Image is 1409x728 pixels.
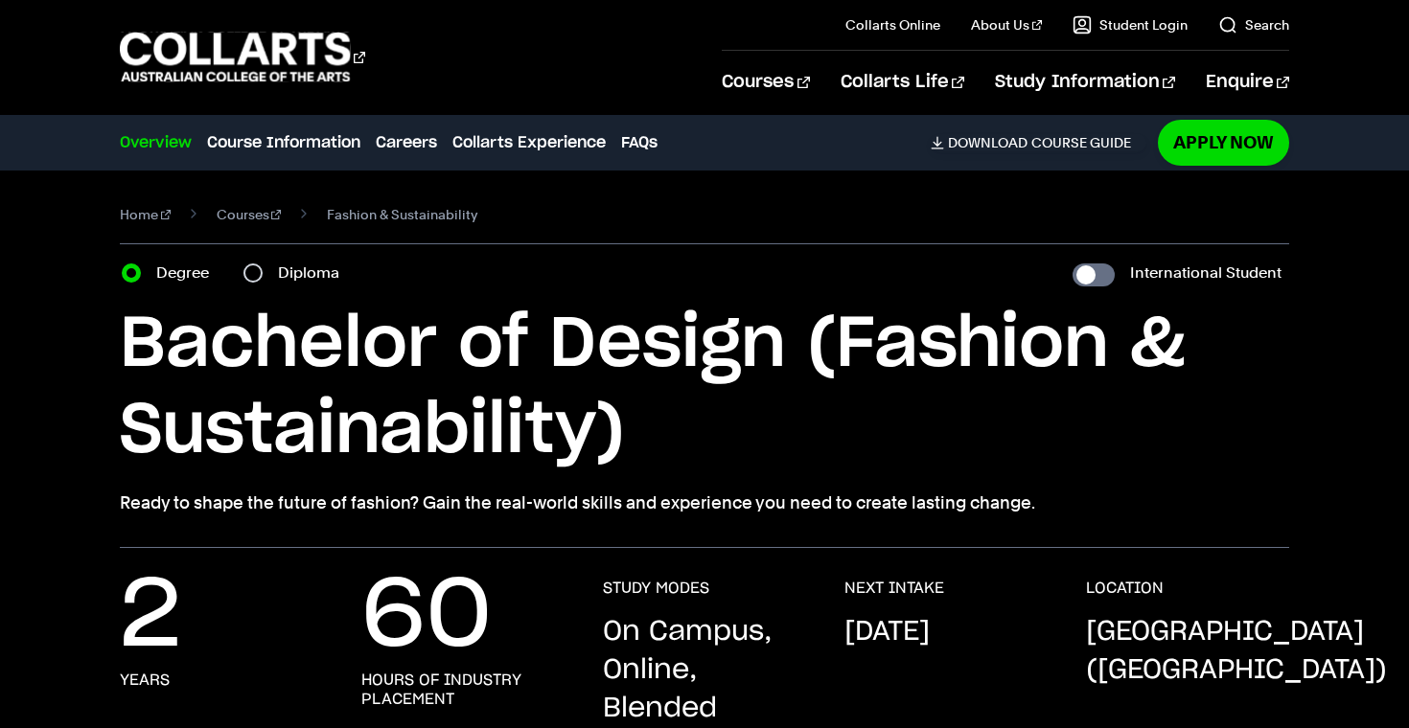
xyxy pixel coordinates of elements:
[376,131,437,154] a: Careers
[948,134,1028,151] span: Download
[120,489,1289,516] p: Ready to shape the future of fashion? Gain the real-world skills and experience you need to creat...
[217,201,282,228] a: Courses
[844,613,930,651] p: [DATE]
[120,131,192,154] a: Overview
[361,671,565,709] h3: hours of industry placement
[1206,51,1289,114] a: Enquire
[1218,15,1289,34] a: Search
[603,579,709,598] h3: STUDY MODES
[844,579,944,598] h3: NEXT INTAKE
[1158,120,1289,165] a: Apply Now
[1073,15,1188,34] a: Student Login
[1086,579,1164,598] h3: LOCATION
[120,201,171,228] a: Home
[1086,613,1387,690] p: [GEOGRAPHIC_DATA] ([GEOGRAPHIC_DATA])
[931,134,1146,151] a: DownloadCourse Guide
[120,671,170,690] h3: years
[621,131,658,154] a: FAQs
[971,15,1042,34] a: About Us
[841,51,964,114] a: Collarts Life
[361,579,492,655] p: 60
[327,201,477,228] span: Fashion & Sustainability
[722,51,809,114] a: Courses
[845,15,940,34] a: Collarts Online
[207,131,360,154] a: Course Information
[120,302,1289,474] h1: Bachelor of Design (Fashion & Sustainability)
[156,260,220,286] label: Degree
[120,30,365,84] div: Go to homepage
[1130,260,1282,286] label: International Student
[452,131,606,154] a: Collarts Experience
[120,579,181,655] p: 2
[603,613,806,728] p: On Campus, Online, Blended
[278,260,351,286] label: Diploma
[995,51,1175,114] a: Study Information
